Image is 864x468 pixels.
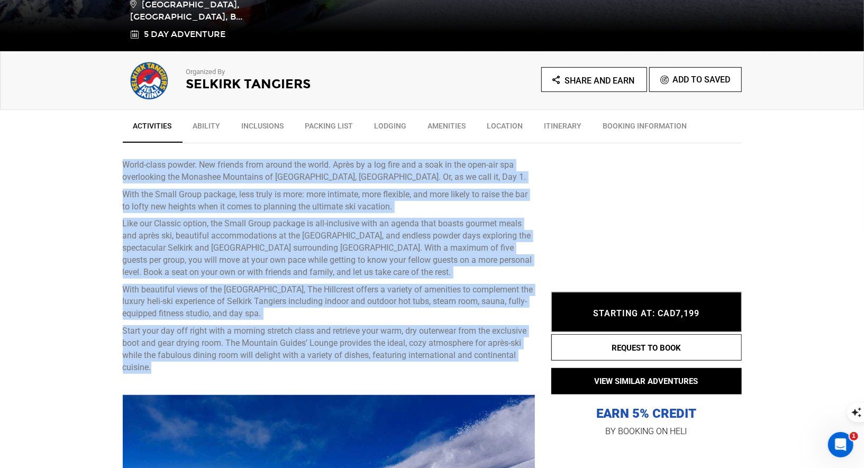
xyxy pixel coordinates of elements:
button: REQUEST TO BOOK [551,334,742,361]
span: Add To Saved [673,75,731,85]
a: Itinerary [534,115,593,142]
img: b7c9005a67764c1fdc1ea0aaa7ccaed8.png [123,60,176,102]
button: VIEW SIMILAR ADVENTURES [551,368,742,394]
h2: Selkirk Tangiers [186,77,403,91]
a: Ability [183,115,231,142]
p: Organized By [186,67,403,77]
a: Inclusions [231,115,295,142]
p: BY BOOKING ON HELI [551,424,742,439]
p: World-class powder. New friends from around the world. Après by a log fire and a soak in the open... [123,159,535,183]
p: With the Small Group package, less truly is more: more intimate, more flexible, and more likely t... [123,189,535,213]
p: With beautiful views of the [GEOGRAPHIC_DATA], The Hillcrest offers a variety of amenities to com... [123,284,535,320]
span: 5 Day Adventure [144,29,226,41]
a: Location [477,115,534,142]
p: EARN 5% CREDIT [551,300,742,422]
a: BOOKING INFORMATION [593,115,698,142]
a: Lodging [364,115,417,142]
span: STARTING AT: CAD7,199 [593,308,699,318]
a: Packing List [295,115,364,142]
p: Like our Classic option, the Small Group package is all-inclusive with an agenda that boasts gour... [123,218,535,278]
a: Amenities [417,115,477,142]
p: Start your day off right with a morning stretch class and retrieve your warm, dry outerwear from ... [123,325,535,373]
iframe: Intercom live chat [828,432,853,457]
span: Share and Earn [565,76,634,86]
a: Activities [123,115,183,143]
